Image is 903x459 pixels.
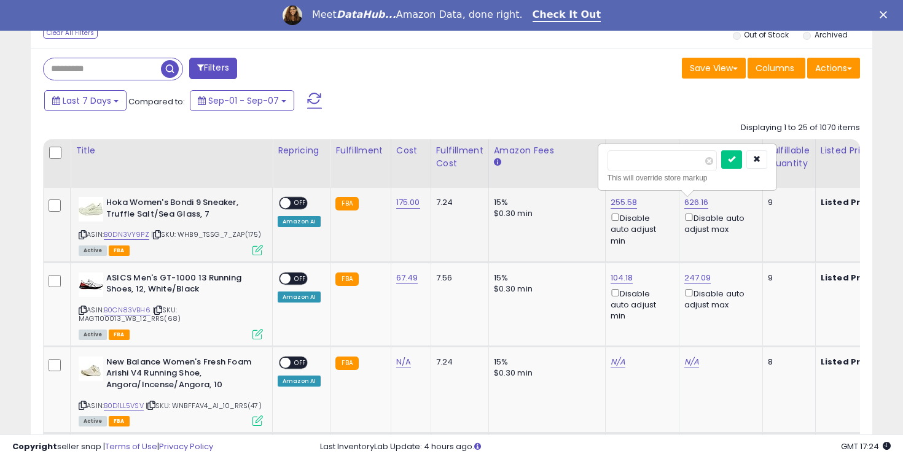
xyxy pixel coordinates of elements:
div: Amazon AI [278,291,321,303]
div: Fulfillable Quantity [768,144,810,170]
span: | SKU: MAGT100013_WB_12_RRS(68) [79,305,181,323]
a: 626.16 [684,196,709,209]
label: Archived [815,29,848,40]
div: 9 [768,197,806,208]
button: Last 7 Days [44,90,127,111]
span: Last 7 Days [63,94,111,107]
a: B0DN3VY9PZ [104,229,149,240]
span: OFF [291,273,310,283]
a: N/A [684,356,699,368]
span: 2025-09-15 17:24 GMT [841,441,891,452]
button: Columns [748,58,805,79]
span: OFF [291,198,310,209]
a: 104.18 [611,272,633,284]
div: Amazon AI [278,216,321,227]
div: 15% [494,197,596,208]
b: ASICS Men's GT-1000 13 Running Shoes, 12, White/Black [106,272,256,298]
span: Columns [756,62,794,74]
span: Compared to: [128,96,185,107]
a: N/A [396,356,411,368]
a: Terms of Use [105,441,157,452]
a: B0D1LL5VSV [104,401,144,411]
img: 31KoJv1gTgL._SL40_.jpg [79,197,103,222]
div: This will override store markup [608,172,767,184]
div: Disable auto adjust min [611,211,670,247]
span: FBA [109,416,130,426]
small: FBA [335,357,358,370]
a: 175.00 [396,196,420,209]
i: DataHub... [337,9,396,20]
div: 7.24 [436,357,479,368]
div: 15% [494,272,596,283]
img: Profile image for Georgie [283,6,302,25]
img: 31HHriqn8jL._SL40_.jpg [79,357,103,381]
div: Disable auto adjust max [684,287,753,310]
div: 9 [768,272,806,283]
span: Sep-01 - Sep-07 [208,94,279,107]
a: Privacy Policy [159,441,213,452]
div: ASIN: [79,197,263,254]
a: N/A [611,356,625,368]
div: Disable auto adjust max [684,211,753,235]
button: Filters [189,58,237,79]
div: Amazon AI [278,376,321,387]
div: Repricing [278,144,325,157]
div: $0.30 min [494,283,596,295]
span: | SKU: WHB9_TSSG_7_ZAP(175) [151,229,262,239]
a: Check It Out [533,9,601,22]
div: Meet Amazon Data, done right. [312,9,523,21]
span: | SKU: WNBFFAV4_AI_10_RRS(47) [146,401,262,411]
div: 7.24 [436,197,479,208]
small: FBA [335,197,358,210]
div: Amazon Fees [494,144,600,157]
button: Sep-01 - Sep-07 [190,90,294,111]
div: Disable auto adjust min [611,287,670,322]
div: $0.30 min [494,368,596,379]
a: 255.58 [611,196,638,209]
div: Displaying 1 to 25 of 1070 items [741,122,860,134]
div: Fulfillment Cost [436,144,483,170]
button: Actions [807,58,860,79]
label: Out of Stock [744,29,789,40]
b: Hoka Women's Bondi 9 Sneaker, Truffle Salt/Sea Glass, 7 [106,197,256,223]
b: Listed Price: [821,272,877,283]
strong: Copyright [12,441,57,452]
div: Last InventoryLab Update: 4 hours ago. [320,441,891,453]
img: 31uH79o55DL._SL40_.jpg [79,272,103,297]
span: OFF [291,357,310,368]
span: FBA [109,330,130,340]
a: 247.09 [684,272,711,284]
a: B0CN83VBH6 [104,305,150,315]
span: All listings currently available for purchase on Amazon [79,416,107,426]
div: 15% [494,357,596,368]
div: Close [880,11,892,18]
small: FBA [335,272,358,286]
b: New Balance Women's Fresh Foam Arishi V4 Running Shoe, Angora/Incense/Angora, 10 [106,357,256,394]
small: Amazon Fees. [494,157,501,168]
div: 8 [768,357,806,368]
b: Listed Price: [821,196,877,208]
div: ASIN: [79,272,263,338]
div: 7.56 [436,272,479,283]
div: $0.30 min [494,208,596,219]
div: seller snap | | [12,441,213,453]
span: All listings currently available for purchase on Amazon [79,245,107,256]
b: Listed Price: [821,356,877,368]
div: Cost [396,144,426,157]
div: Title [76,144,267,157]
span: FBA [109,245,130,256]
div: Fulfillment [335,144,385,157]
span: All listings currently available for purchase on Amazon [79,330,107,340]
button: Save View [682,58,746,79]
a: 67.49 [396,272,418,284]
div: Clear All Filters [43,27,98,39]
